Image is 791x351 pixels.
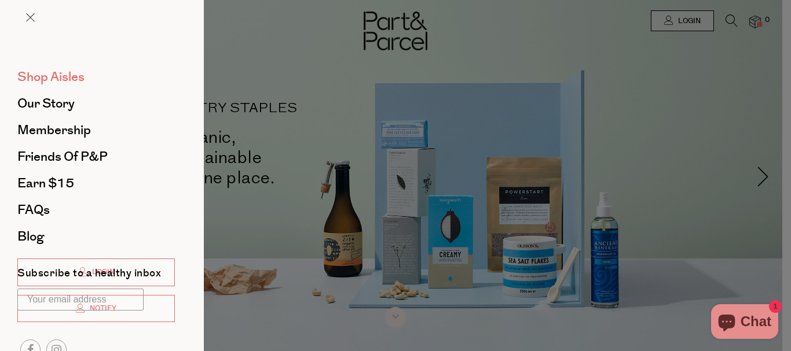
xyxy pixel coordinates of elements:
[17,230,175,243] a: Blog
[17,147,108,166] span: Friends of P&P
[17,121,91,139] span: Membership
[17,71,175,83] a: Shop Aisles
[17,68,85,86] span: Shop Aisles
[17,174,74,193] span: Earn $15
[17,204,175,216] a: FAQs
[17,177,175,190] a: Earn $15
[708,304,782,342] inbox-online-store-chat: Shopify online store chat
[17,258,175,286] a: Login
[17,97,175,110] a: Our Story
[17,124,175,136] a: Membership
[17,289,144,311] input: Your email address
[17,94,75,113] span: Our Story
[17,227,44,246] span: Blog
[17,268,161,283] label: Subscribe to a healthy inbox
[17,201,50,219] span: FAQs
[17,150,175,163] a: Friends of P&P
